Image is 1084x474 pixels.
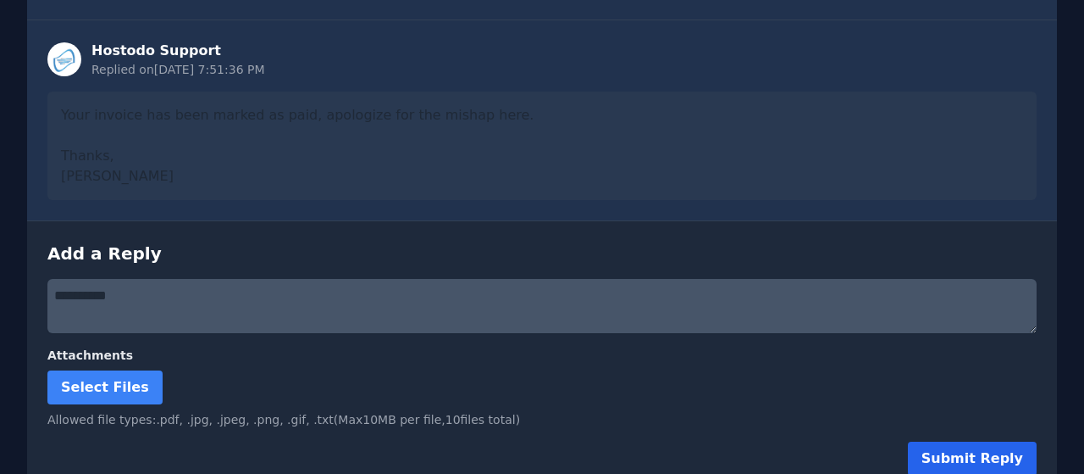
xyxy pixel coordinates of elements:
img: Staff [47,42,81,76]
div: Hostodo Support [91,41,265,61]
span: Select Files [61,379,149,395]
div: Replied on [DATE] 7:51:36 PM [91,61,265,78]
div: Allowed file types: .pdf, .jpg, .jpeg, .png, .gif, .txt (Max 10 MB per file, 10 files total) [47,411,1037,428]
label: Attachments [47,347,1037,364]
div: Your invoice has been marked as paid, apologize for the mishap here. Thanks, [PERSON_NAME] [47,92,1037,200]
h3: Add a Reply [47,242,1037,265]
